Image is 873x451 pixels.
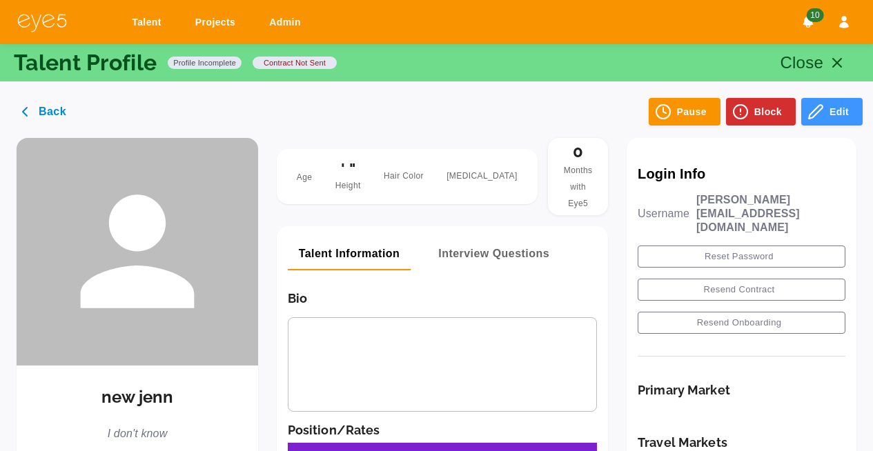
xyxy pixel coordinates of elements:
button: Interview Questions [427,237,560,270]
p: Username [638,207,689,221]
button: Pause [649,98,720,126]
span: Hair Color [384,170,424,183]
button: Edit [801,98,863,126]
button: Resend Contract [638,279,845,301]
button: Back [10,98,80,126]
span: Profile Incomplete [168,57,242,68]
span: 10 [806,8,823,22]
span: Months with Eye5 [564,166,593,208]
h5: 0 [559,142,597,162]
p: [PERSON_NAME][EMAIL_ADDRESS][DOMAIN_NAME] [696,193,845,234]
a: Talent [123,10,175,35]
span: contract not sent [258,57,331,68]
span: Age [297,172,313,182]
span: Height [335,179,361,193]
h6: Position/Rates [288,423,598,438]
button: Notifications [796,10,821,34]
button: Block [726,98,796,126]
h5: new jenn [101,388,173,408]
button: Close [772,46,860,79]
span: [MEDICAL_DATA] [447,170,518,183]
h6: Travel Markets [638,435,727,450]
img: eye5 [17,12,68,32]
h6: Primary Market [638,383,730,398]
a: Admin [260,10,315,35]
button: Reset Password [638,245,845,268]
h6: Bio [288,291,598,306]
p: I don't know [108,425,168,442]
button: Resend Onboarding [638,312,845,334]
p: Login Info [638,166,845,182]
a: Projects [186,10,249,35]
p: Talent Profile [14,52,157,74]
h5: ' " [335,160,361,180]
button: Talent Information [288,237,411,270]
p: Close [781,50,824,75]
